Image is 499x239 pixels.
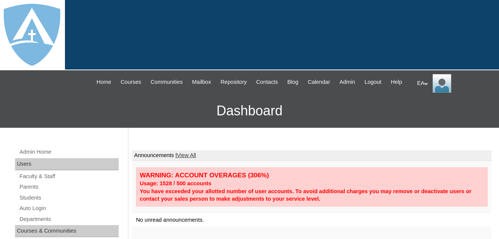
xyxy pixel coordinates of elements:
span: Logout [365,78,381,86]
a: Help [387,78,406,86]
a: Admin [336,78,359,86]
span: Communities [151,78,183,86]
a: Repository [217,78,250,86]
a: Blog [283,78,302,86]
a: Students [19,193,119,203]
a: Home [93,78,115,86]
img: logo-white.png [4,4,60,66]
a: Contacts [252,78,282,86]
span: Contacts [256,78,278,86]
span: Blog [287,78,298,86]
a: Mailbox [188,78,215,86]
a: Communities [147,78,187,86]
div: WARNING: ACCOUNT OVERAGES (306%) [140,171,484,180]
span: Courses [121,78,141,86]
span: Home [96,78,111,86]
a: Parents [19,182,119,192]
td: No unread announcements. [132,213,491,227]
a: Departments [19,215,119,224]
span: Repository [220,78,247,86]
h3: Dashboard [4,94,495,128]
a: Logout [361,78,385,86]
strong: Usage: 1528 / 500 accounts [140,180,211,186]
span: Mailbox [192,78,211,86]
a: Admin Home [19,147,119,157]
span: Help [391,78,402,86]
a: View All [177,152,196,158]
img: EA Administrator [433,74,451,93]
div: Users [15,158,119,170]
span: Calendar [308,78,330,86]
div: You have exceeded your allotted number of user accounts. To avoid additional charges you may remo... [140,188,484,203]
a: Auto Login [19,204,119,213]
a: Courses [117,78,145,86]
div: EA [417,74,491,93]
div: Courses & Communities [15,225,119,237]
span: Admin [339,78,355,86]
a: Faculty & Staff [19,172,119,181]
td: Announcements | [132,150,491,161]
a: Calendar [304,78,334,86]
